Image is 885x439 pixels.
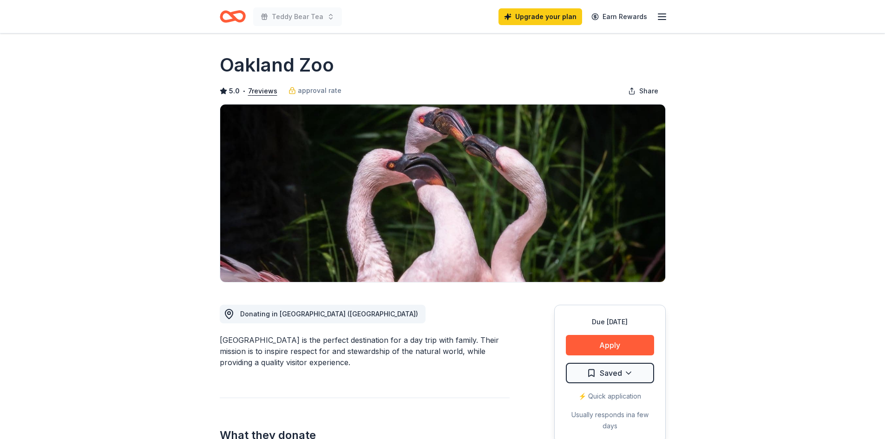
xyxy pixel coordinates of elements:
h1: Oakland Zoo [220,52,334,78]
span: Teddy Bear Tea [272,11,323,22]
button: Share [621,82,666,100]
a: Earn Rewards [586,8,653,25]
div: [GEOGRAPHIC_DATA] is the perfect destination for a day trip with family. Their mission is to insp... [220,334,510,368]
button: Teddy Bear Tea [253,7,342,26]
span: 5.0 [229,85,240,97]
div: Due [DATE] [566,316,654,328]
span: approval rate [298,85,341,96]
button: Apply [566,335,654,355]
a: Home [220,6,246,27]
a: Upgrade your plan [498,8,582,25]
button: 7reviews [248,85,277,97]
div: ⚡️ Quick application [566,391,654,402]
div: Usually responds in a few days [566,409,654,432]
button: Saved [566,363,654,383]
span: Donating in [GEOGRAPHIC_DATA] ([GEOGRAPHIC_DATA]) [240,310,418,318]
span: • [242,87,245,95]
span: Share [639,85,658,97]
a: approval rate [288,85,341,96]
span: Saved [600,367,622,379]
img: Image for Oakland Zoo [220,105,665,282]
